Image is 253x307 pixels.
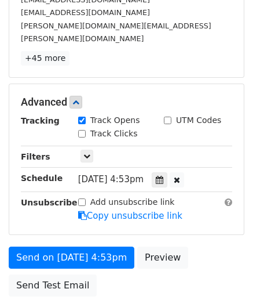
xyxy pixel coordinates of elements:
[21,8,150,17] small: [EMAIL_ADDRESS][DOMAIN_NAME]
[21,96,232,109] h5: Advanced
[78,211,182,221] a: Copy unsubscribe link
[21,51,69,66] a: +45 more
[21,21,211,44] small: [PERSON_NAME][DOMAIN_NAME][EMAIL_ADDRESS][PERSON_NAME][DOMAIN_NAME]
[9,247,134,269] a: Send on [DATE] 4:53pm
[21,116,60,125] strong: Tracking
[78,174,144,185] span: [DATE] 4:53pm
[9,275,97,297] a: Send Test Email
[137,247,188,269] a: Preview
[21,152,50,161] strong: Filters
[21,174,63,183] strong: Schedule
[90,128,138,140] label: Track Clicks
[90,196,175,208] label: Add unsubscribe link
[195,251,253,307] iframe: Chat Widget
[90,114,140,127] label: Track Opens
[21,198,78,207] strong: Unsubscribe
[176,114,221,127] label: UTM Codes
